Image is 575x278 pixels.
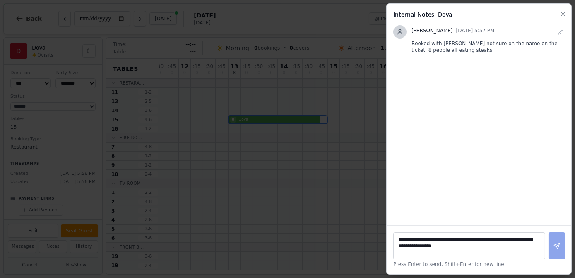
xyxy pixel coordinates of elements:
[393,261,565,268] p: Press Enter to send, Shift+Enter for new line
[411,28,453,34] span: [PERSON_NAME]
[549,232,565,259] button: Add note (Enter)
[411,40,565,53] p: Booked with [PERSON_NAME] not sure on the name on the ticket. 8 people all eating steaks
[556,25,565,39] button: Edit note
[456,28,495,34] time: [DATE] 5:57 PM
[393,10,565,19] h2: Internal Notes - Dova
